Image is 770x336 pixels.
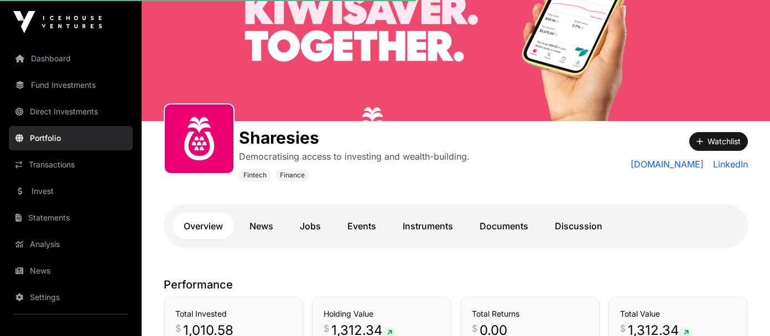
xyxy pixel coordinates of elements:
a: Dashboard [9,46,133,71]
a: Events [336,213,387,239]
p: Democratising access to investing and wealth-building. [239,150,470,163]
a: Discussion [544,213,613,239]
a: Instruments [392,213,464,239]
a: News [9,259,133,283]
a: News [238,213,284,239]
a: Statements [9,206,133,230]
h3: Holding Value [324,308,440,319]
img: sharesies_logo.jpeg [169,109,229,169]
a: Documents [469,213,539,239]
span: Fintech [243,171,267,180]
a: Jobs [289,213,332,239]
span: $ [472,322,477,335]
span: $ [324,322,329,335]
a: [DOMAIN_NAME] [631,158,704,171]
h1: Sharesies [239,128,470,148]
img: Icehouse Ventures Logo [13,11,102,33]
a: Transactions [9,153,133,177]
span: Finance [280,171,305,180]
h3: Total Returns [472,308,588,319]
a: Invest [9,179,133,203]
h3: Total Invested [175,308,292,319]
a: LinkedIn [709,158,748,171]
nav: Tabs [173,213,739,239]
a: Overview [173,213,234,239]
a: Fund Investments [9,73,133,97]
button: Watchlist [689,132,748,151]
span: $ [175,322,181,335]
span: $ [620,322,626,335]
h3: Total Value [620,308,736,319]
p: Performance [164,277,748,292]
a: Direct Investments [9,99,133,124]
a: Settings [9,285,133,309]
a: Portfolio [9,126,133,150]
iframe: Chat Widget [715,283,770,336]
a: Analysis [9,232,133,256]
